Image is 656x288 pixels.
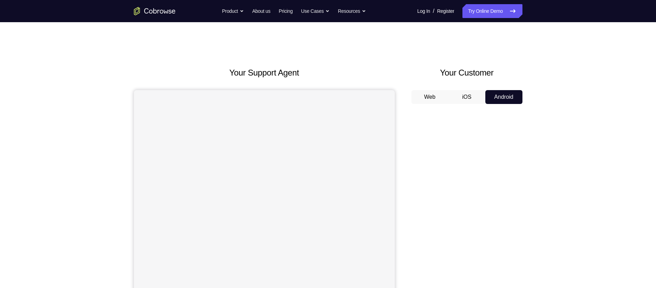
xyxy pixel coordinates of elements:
a: Log In [417,4,430,18]
a: Go to the home page [134,7,176,15]
a: Pricing [279,4,292,18]
h2: Your Support Agent [134,67,395,79]
span: / [433,7,434,15]
button: Use Cases [301,4,330,18]
button: Web [411,90,449,104]
a: About us [252,4,270,18]
button: Product [222,4,244,18]
button: Android [485,90,522,104]
button: iOS [448,90,485,104]
a: Register [437,4,454,18]
h2: Your Customer [411,67,522,79]
a: Try Online Demo [462,4,522,18]
button: Resources [338,4,366,18]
